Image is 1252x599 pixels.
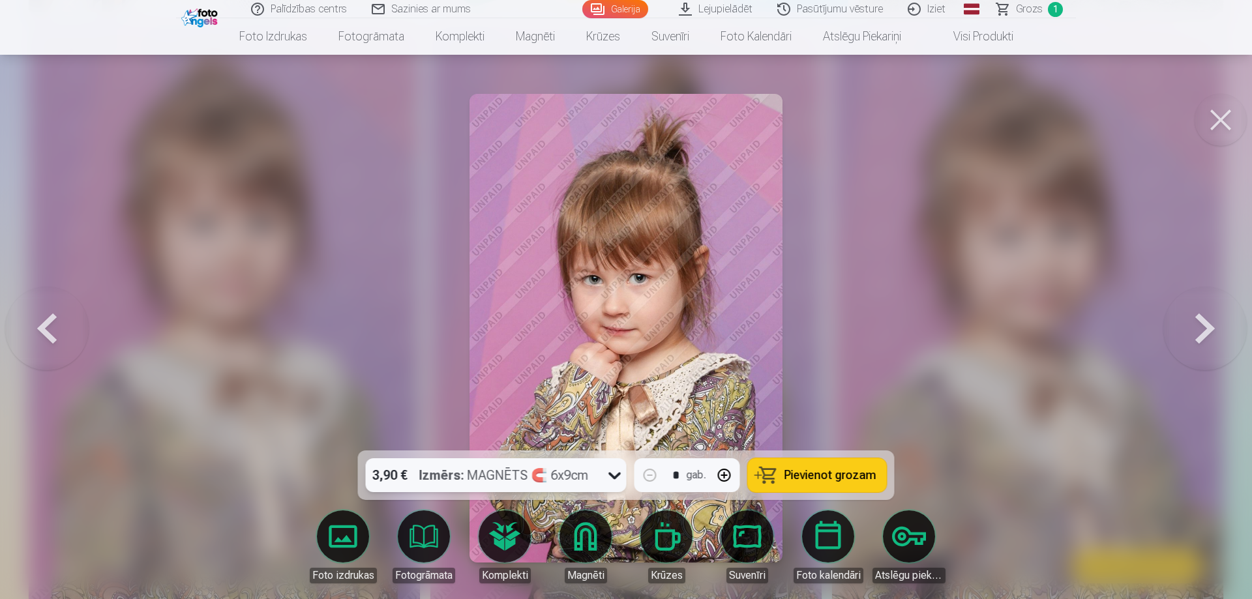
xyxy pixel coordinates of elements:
div: Fotogrāmata [393,568,455,583]
strong: Izmērs : [419,466,464,484]
a: Krūzes [571,18,636,55]
a: Foto kalendāri [705,18,807,55]
a: Fotogrāmata [387,510,460,583]
a: Komplekti [420,18,500,55]
a: Magnēti [500,18,571,55]
a: Magnēti [549,510,622,583]
span: 1 [1048,2,1063,17]
div: Krūzes [648,568,685,583]
div: Magnēti [565,568,607,583]
div: Foto kalendāri [794,568,863,583]
a: Foto izdrukas [224,18,323,55]
a: Komplekti [468,510,541,583]
a: Foto izdrukas [306,510,380,583]
div: Atslēgu piekariņi [872,568,946,583]
div: MAGNĒTS 🧲 6x9cm [419,458,589,492]
span: Grozs [1016,1,1043,17]
span: Pievienot grozam [784,469,876,481]
div: Suvenīri [726,568,768,583]
div: 3,90 € [366,458,414,492]
a: Suvenīri [711,510,784,583]
a: Visi produkti [917,18,1029,55]
div: Foto izdrukas [310,568,377,583]
a: Fotogrāmata [323,18,420,55]
a: Suvenīri [636,18,705,55]
div: gab. [687,467,706,483]
div: Komplekti [479,568,531,583]
img: /fa1 [181,5,221,27]
a: Foto kalendāri [792,510,865,583]
a: Krūzes [630,510,703,583]
a: Atslēgu piekariņi [807,18,917,55]
a: Atslēgu piekariņi [872,510,946,583]
button: Pievienot grozam [748,458,887,492]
